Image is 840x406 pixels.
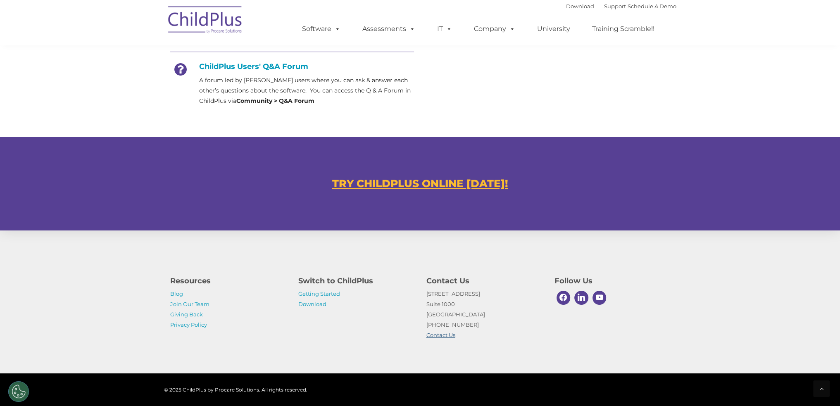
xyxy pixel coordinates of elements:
[566,3,676,9] font: |
[170,321,207,328] a: Privacy Policy
[426,289,542,340] p: [STREET_ADDRESS] Suite 1000 [GEOGRAPHIC_DATA] [PHONE_NUMBER]
[8,381,29,402] button: Cookies Settings
[466,21,524,37] a: Company
[170,311,203,318] a: Giving Back
[572,289,590,307] a: Linkedin
[354,21,424,37] a: Assessments
[554,275,670,287] h4: Follow Us
[584,21,663,37] a: Training Scramble!!
[426,332,455,338] a: Contact Us
[164,387,307,393] span: © 2025 ChildPlus by Procare Solutions. All rights reserved.
[554,289,573,307] a: Facebook
[170,62,414,71] h4: ChildPlus Users' Q&A Forum
[294,21,349,37] a: Software
[170,301,209,307] a: Join Our Team
[429,21,460,37] a: IT
[628,3,676,9] a: Schedule A Demo
[170,290,183,297] a: Blog
[199,75,414,106] p: A forum led by [PERSON_NAME] users where you can ask & answer each other’s questions about the so...
[566,3,594,9] a: Download
[426,275,542,287] h4: Contact Us
[236,97,314,104] strong: Community > Q&A Forum
[298,290,340,297] a: Getting Started
[164,0,247,42] img: ChildPlus by Procare Solutions
[529,21,578,37] a: University
[590,289,609,307] a: Youtube
[332,177,508,190] a: TRY CHILDPLUS ONLINE [DATE]!
[298,275,414,287] h4: Switch to ChildPlus
[298,301,326,307] a: Download
[604,3,626,9] a: Support
[170,275,286,287] h4: Resources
